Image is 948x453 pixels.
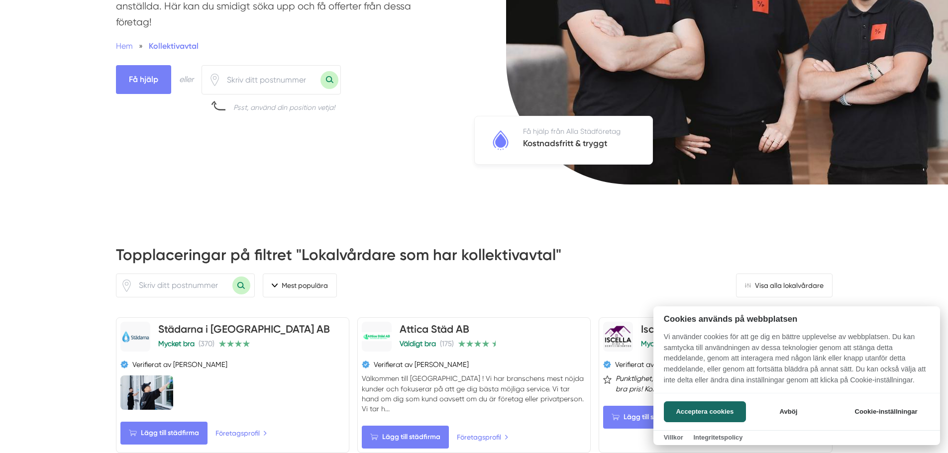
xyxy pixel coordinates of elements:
[693,434,742,441] a: Integritetspolicy
[749,401,828,422] button: Avböj
[843,401,930,422] button: Cookie-inställningar
[653,314,940,324] h2: Cookies används på webbplatsen
[653,332,940,392] p: Vi använder cookies för att ge dig en bättre upplevelse av webbplatsen. Du kan samtycka till anvä...
[664,401,746,422] button: Acceptera cookies
[664,434,683,441] a: Villkor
